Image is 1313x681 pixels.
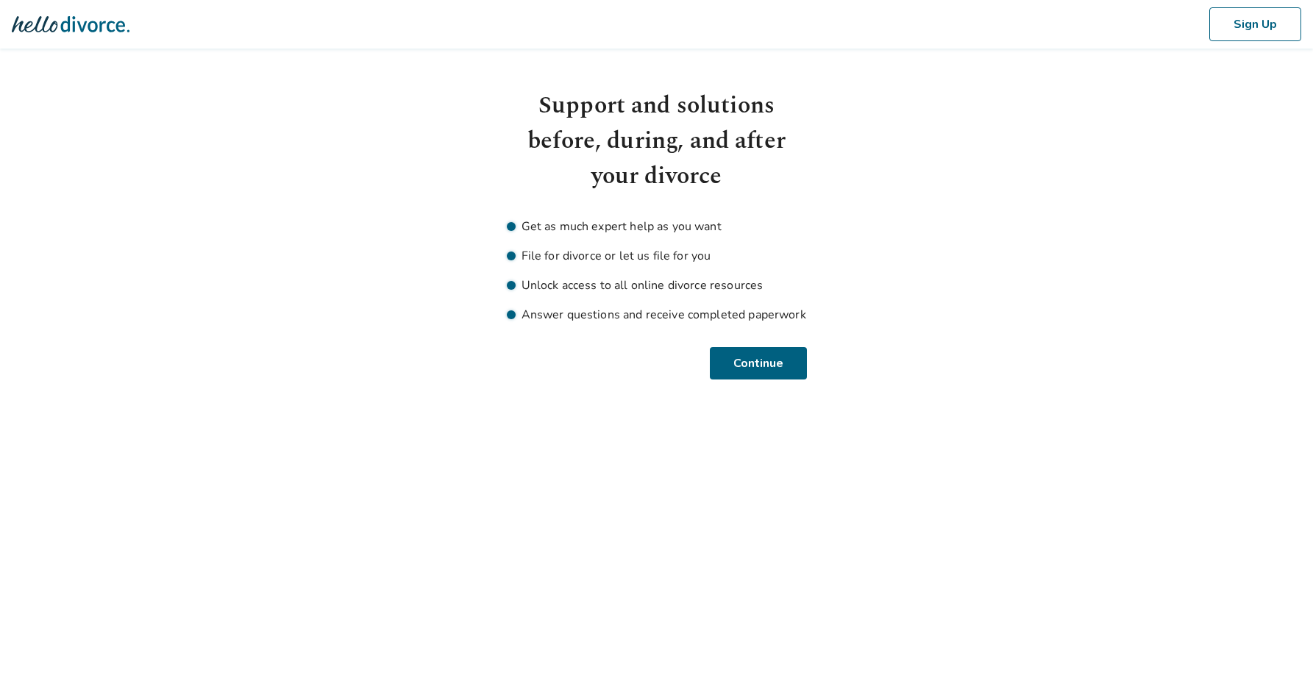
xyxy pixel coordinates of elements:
button: Sign Up [1209,7,1301,41]
button: Continue [712,347,807,379]
li: Answer questions and receive completed paperwork [507,306,807,324]
li: Get as much expert help as you want [507,218,807,235]
li: File for divorce or let us file for you [507,247,807,265]
li: Unlock access to all online divorce resources [507,277,807,294]
img: Hello Divorce Logo [12,10,129,39]
h1: Support and solutions before, during, and after your divorce [507,88,807,194]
